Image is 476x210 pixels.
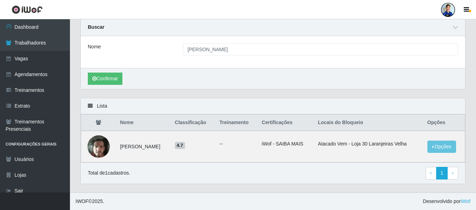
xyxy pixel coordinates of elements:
a: Previous [426,167,436,179]
p: Total de 1 cadastros. [88,169,130,177]
td: [PERSON_NAME] [116,131,171,162]
li: Atacado Vem - Loja 30 Laranjeiras Velha [318,140,419,148]
a: 1 [436,167,448,179]
th: Nome [116,115,171,131]
div: Lista [81,98,465,114]
span: © 2025 . [76,198,104,205]
nav: pagination [426,167,458,179]
label: Nome [88,43,101,50]
th: Certificações [257,115,314,131]
span: › [452,170,454,176]
li: iWof - SAIBA MAIS [262,140,310,148]
span: ‹ [430,170,432,176]
button: Confirmar [88,73,122,85]
span: 4.7 [175,142,185,149]
a: Next [447,167,458,179]
img: CoreUI Logo [12,5,43,14]
th: Locais do Bloqueio [314,115,423,131]
span: Desenvolvido por [423,198,470,205]
strong: Buscar [88,24,104,30]
th: Opções [423,115,465,131]
th: Treinamento [215,115,258,131]
ul: -- [220,140,254,148]
button: Opções [427,141,456,153]
a: iWof [461,198,470,204]
img: 1751312410869.jpeg [87,131,110,162]
th: Classificação [171,115,215,131]
span: IWOF [76,198,88,204]
input: Digite o Nome... [183,43,458,55]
